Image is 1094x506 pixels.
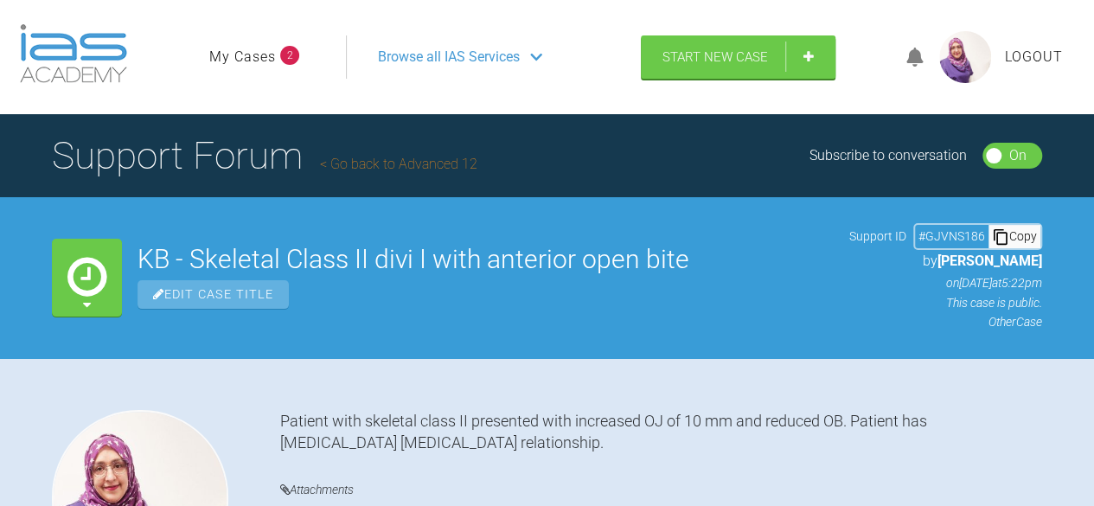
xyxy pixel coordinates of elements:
p: Other Case [849,312,1042,331]
div: Patient with skeletal class II presented with increased OJ of 10 mm and reduced OB. Patient has [... [280,410,1042,453]
span: Browse all IAS Services [378,46,520,68]
p: on [DATE] at 5:22pm [849,273,1042,292]
a: Go back to Advanced 12 [320,156,477,172]
span: Start New Case [662,49,768,65]
div: On [1009,144,1027,167]
span: 2 [280,46,299,65]
div: Subscribe to conversation [809,144,967,167]
div: Copy [988,225,1040,247]
p: This case is public. [849,293,1042,312]
img: logo-light.3e3ef733.png [20,24,127,83]
span: Edit Case Title [138,280,289,309]
a: My Cases [209,46,276,68]
a: Logout [1005,46,1063,68]
span: [PERSON_NAME] [937,253,1042,269]
h4: Attachments [280,479,1042,501]
img: profile.png [939,31,991,83]
h1: Support Forum [52,125,477,186]
p: by [849,250,1042,272]
div: # GJVNS186 [915,227,988,246]
h2: KB - Skeletal Class II divi I with anterior open bite [138,247,834,272]
a: Start New Case [641,35,835,79]
span: Support ID [849,227,906,246]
